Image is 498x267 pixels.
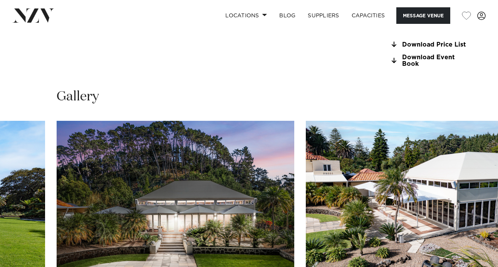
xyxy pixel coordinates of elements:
a: Download Price List [389,41,473,48]
a: SUPPLIERS [302,7,345,24]
a: Locations [219,7,273,24]
h2: Gallery [57,88,99,105]
button: Message Venue [396,7,450,24]
a: BLOG [273,7,302,24]
a: Download Event Book [389,54,473,67]
a: Capacities [345,7,391,24]
img: nzv-logo.png [12,8,54,22]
